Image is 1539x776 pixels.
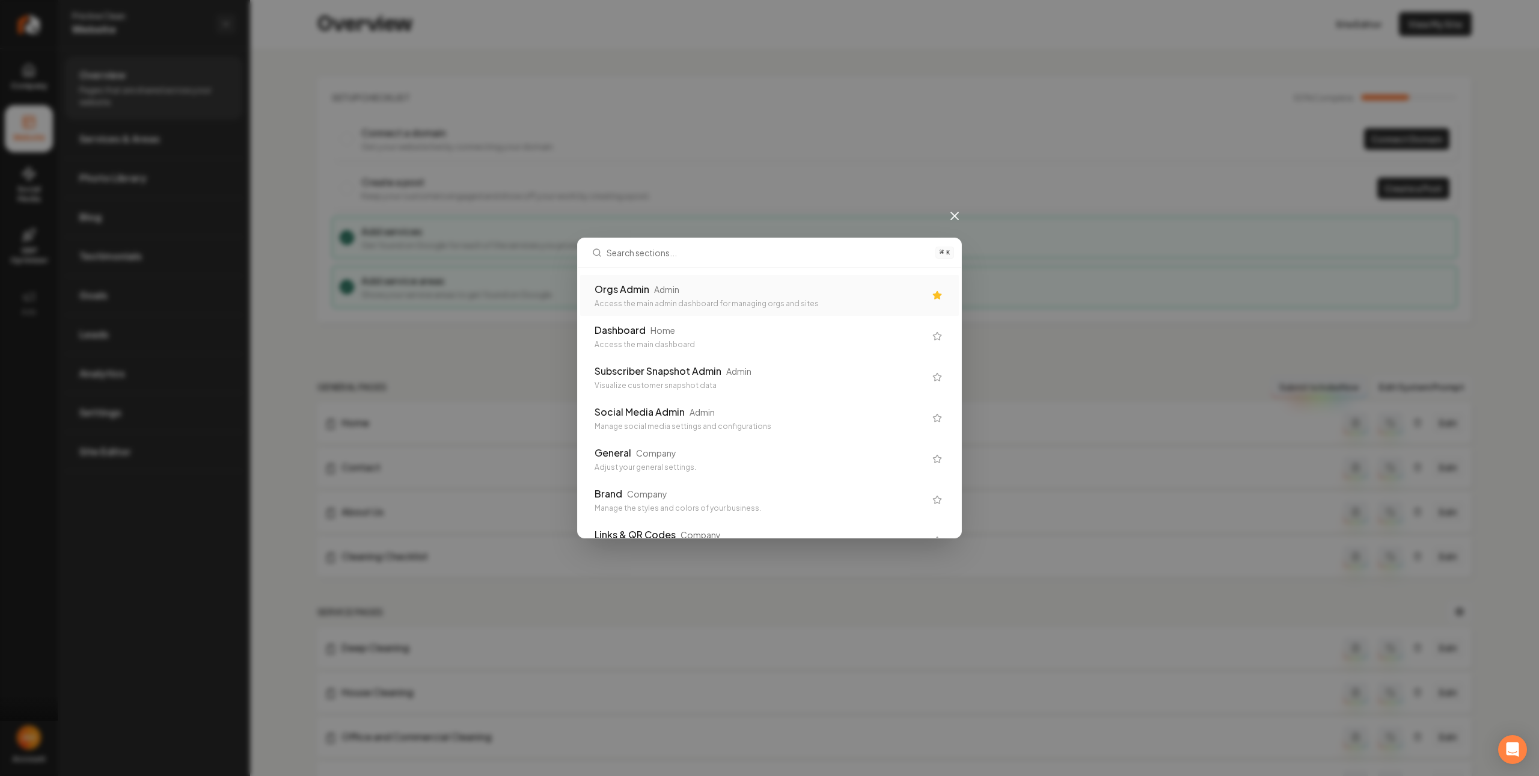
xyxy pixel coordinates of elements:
[607,238,928,267] input: Search sections...
[595,503,925,513] div: Manage the styles and colors of your business.
[627,488,667,500] div: Company
[595,381,925,390] div: Visualize customer snapshot data
[690,406,715,418] div: Admin
[595,282,649,297] div: Orgs Admin
[650,324,675,336] div: Home
[595,487,622,501] div: Brand
[636,447,676,459] div: Company
[595,405,685,419] div: Social Media Admin
[595,323,646,337] div: Dashboard
[595,340,925,350] div: Access the main dashboard
[595,446,631,460] div: General
[595,422,925,431] div: Manage social media settings and configurations
[654,283,679,295] div: Admin
[726,365,751,377] div: Admin
[595,463,925,472] div: Adjust your general settings.
[1498,735,1527,764] div: Open Intercom Messenger
[681,529,721,541] div: Company
[595,364,721,378] div: Subscriber Snapshot Admin
[595,299,925,309] div: Access the main admin dashboard for managing orgs and sites
[595,528,676,542] div: Links & QR Codes
[578,268,961,538] div: Search sections...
